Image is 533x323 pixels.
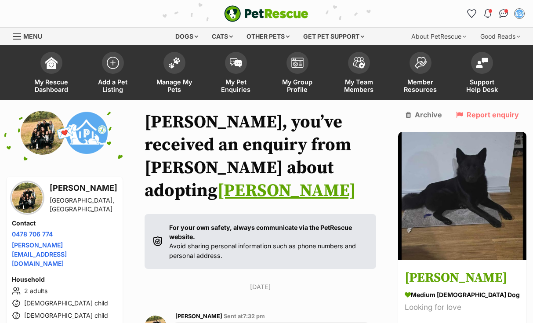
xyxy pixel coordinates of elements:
a: 0478 706 774 [12,230,53,238]
span: My Rescue Dashboard [32,78,71,93]
div: Cats [206,28,239,45]
li: [DEMOGRAPHIC_DATA] child [12,310,117,321]
img: notifications-46538b983faf8c2785f20acdc204bb7945ddae34d4c08c2a6579f10ce5e182be.svg [484,9,491,18]
a: My Rescue Dashboard [21,47,82,100]
span: My Team Members [339,78,379,93]
img: manage-my-pets-icon-02211641906a0b7f246fdf0571729dbe1e7629f14944591b6c1af311fb30b64b.svg [168,57,181,69]
ul: Account quick links [465,7,526,21]
img: logo-e224e6f780fb5917bec1dbf3a21bbac754714ae5b6737aabdf751b685950b380.svg [224,5,308,22]
a: [PERSON_NAME] [218,180,356,202]
a: Archive [406,111,442,119]
h3: [PERSON_NAME] [405,269,520,288]
li: [DEMOGRAPHIC_DATA] child [12,298,117,308]
button: My account [512,7,526,21]
a: Favourites [465,7,479,21]
span: My Pet Enquiries [216,78,256,93]
div: Get pet support [297,28,370,45]
h4: Household [12,275,117,284]
div: Good Reads [474,28,526,45]
img: help-desk-icon-fdf02630f3aa405de69fd3d07c3f3aa587a6932b1a1747fa1d2bba05be0121f9.svg [476,58,488,68]
h4: Contact [12,219,117,228]
span: [PERSON_NAME] [175,313,222,319]
h1: [PERSON_NAME], you’ve received an enquiry from [PERSON_NAME] about adopting [145,111,376,202]
img: Shannon Gill profile pic [21,111,65,155]
img: Shannon Gill profile pic [12,182,43,213]
img: Douglas [398,132,526,260]
a: My Group Profile [267,47,328,100]
div: About PetRescue [405,28,472,45]
a: Add a Pet Listing [82,47,144,100]
a: Menu [13,28,48,44]
span: 💌 [55,123,75,142]
div: Looking for love [405,302,520,314]
span: Manage My Pets [155,78,194,93]
a: Report enquiry [456,111,519,119]
li: 2 adults [12,286,117,296]
a: Member Resources [390,47,451,100]
img: Pyrenees Animal Rescue profile pic [65,111,109,155]
div: [GEOGRAPHIC_DATA], [GEOGRAPHIC_DATA] [50,196,117,214]
a: My Team Members [328,47,390,100]
span: 7:32 pm [243,313,265,319]
a: PetRescue [224,5,308,22]
img: add-pet-listing-icon-0afa8454b4691262ce3f59096e99ab1cd57d4a30225e0717b998d2c9b9846f56.svg [107,57,119,69]
p: [DATE] [145,282,376,291]
img: team-members-icon-5396bd8760b3fe7c0b43da4ab00e1e3bb1a5d9ba89233759b79545d2d3fc5d0d.svg [353,57,365,69]
img: pet-enquiries-icon-7e3ad2cf08bfb03b45e93fb7055b45f3efa6380592205ae92323e6603595dc1f.svg [230,58,242,68]
img: group-profile-icon-3fa3cf56718a62981997c0bc7e787c4b2cf8bcc04b72c1350f741eb67cf2f40e.svg [291,58,304,68]
button: Notifications [481,7,495,21]
img: member-resources-icon-8e73f808a243e03378d46382f2149f9095a855e16c252ad45f914b54edf8863c.svg [414,57,427,69]
a: [PERSON_NAME][EMAIL_ADDRESS][DOMAIN_NAME] [12,241,67,267]
img: chat-41dd97257d64d25036548639549fe6c8038ab92f7586957e7f3b1b290dea8141.svg [499,9,508,18]
span: Support Help Desk [462,78,502,93]
img: susan bullen profile pic [515,9,524,18]
span: Add a Pet Listing [93,78,133,93]
span: Member Resources [401,78,440,93]
div: Other pets [240,28,296,45]
img: dashboard-icon-eb2f2d2d3e046f16d808141f083e7271f6b2e854fb5c12c21221c1fb7104beca.svg [45,57,58,69]
span: Sent at [224,313,265,319]
h3: [PERSON_NAME] [50,182,117,194]
a: Support Help Desk [451,47,513,100]
div: Dogs [169,28,204,45]
a: My Pet Enquiries [205,47,267,100]
span: My Group Profile [278,78,317,93]
strong: For your own safety, always communicate via the PetRescue website. [169,224,352,240]
span: Menu [23,33,42,40]
a: Conversations [497,7,511,21]
p: Avoid sharing personal information such as phone numbers and personal address. [169,223,367,260]
div: medium [DEMOGRAPHIC_DATA] Dog [405,290,520,300]
a: Manage My Pets [144,47,205,100]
